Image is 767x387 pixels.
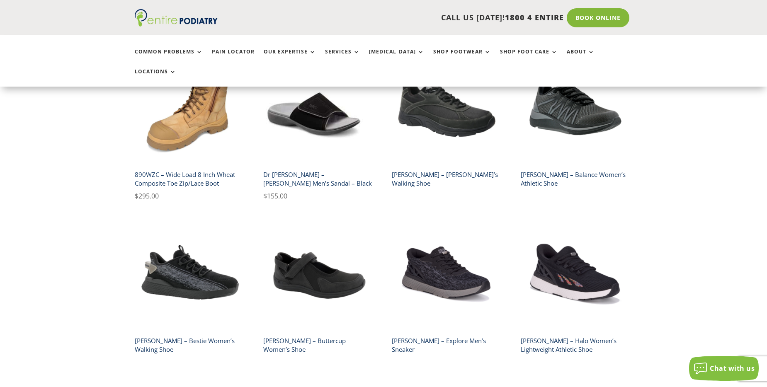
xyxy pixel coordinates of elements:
[135,9,218,27] img: logo (1)
[135,191,138,201] span: $
[500,49,558,67] a: Shop Foot Care
[521,334,631,357] h2: [PERSON_NAME] – Halo Women’s Lightweight Athletic Shoe
[521,220,631,330] img: halo drew shoe black womens athletic shoe entire podiatry
[263,54,373,164] img: Dr Comfort Connor men's sandal black front angle
[263,220,373,330] img: buttercup drew shoe black casual shoe entire podiatry
[392,334,502,357] h2: [PERSON_NAME] – Explore Men’s Sneaker
[433,49,491,67] a: Shop Footwear
[392,220,502,357] a: explore drew shoes black mesh men's athletic shoe entire podiatry[PERSON_NAME] – Explore Men’s Sn...
[135,20,218,28] a: Entire Podiatry
[392,167,502,191] h2: [PERSON_NAME] – [PERSON_NAME]’s Walking Shoe
[521,220,631,357] a: halo drew shoe black womens athletic shoe entire podiatry[PERSON_NAME] – Halo Women’s Lightweight...
[263,191,287,201] bdi: 155.00
[135,191,159,201] bdi: 295.00
[505,12,564,22] span: 1800 4 ENTIRE
[689,356,759,381] button: Chat with us
[710,364,755,373] span: Chat with us
[135,54,245,164] img: 890WZC wide load safety boot composite toe wheat
[212,49,255,67] a: Pain Locator
[369,49,424,67] a: [MEDICAL_DATA]
[135,69,176,87] a: Locations
[135,49,203,67] a: Common Problems
[135,54,245,202] a: 890WZC wide load safety boot composite toe wheat890WZC – Wide Load 8 Inch Wheat Composite Toe Zip...
[263,334,373,357] h2: [PERSON_NAME] – Buttercup Women’s Shoe
[392,54,502,164] img: aaron drew shoe black mens walking shoe entire podiatry
[264,49,316,67] a: Our Expertise
[392,54,502,191] a: aaron drew shoe black mens walking shoe entire podiatry[PERSON_NAME] – [PERSON_NAME]’s Walking Shoe
[567,8,629,27] a: Book Online
[263,191,267,201] span: $
[263,167,373,191] h2: Dr [PERSON_NAME] – [PERSON_NAME] Men’s Sandal – Black
[567,49,595,67] a: About
[392,220,502,330] img: explore drew shoes black mesh men's athletic shoe entire podiatry
[263,54,373,202] a: Dr Comfort Connor men's sandal black front angleDr [PERSON_NAME] – [PERSON_NAME] Men’s Sandal – B...
[135,220,245,330] img: bestie drew shoe athletic walking shoe entire podiatry
[263,220,373,357] a: buttercup drew shoe black casual shoe entire podiatry[PERSON_NAME] – Buttercup Women’s Shoe
[521,167,631,191] h2: [PERSON_NAME] – Balance Women’s Athletic Shoe
[135,167,245,191] h2: 890WZC – Wide Load 8 Inch Wheat Composite Toe Zip/Lace Boot
[135,220,245,357] a: bestie drew shoe athletic walking shoe entire podiatry[PERSON_NAME] – Bestie Women’s Walking Shoe
[250,12,564,23] p: CALL US [DATE]!
[135,334,245,357] h2: [PERSON_NAME] – Bestie Women’s Walking Shoe
[521,54,631,191] a: balance drew shoe black athletic shoe entire podiatry[PERSON_NAME] – Balance Women’s Athletic Shoe
[325,49,360,67] a: Services
[521,54,631,164] img: balance drew shoe black athletic shoe entire podiatry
